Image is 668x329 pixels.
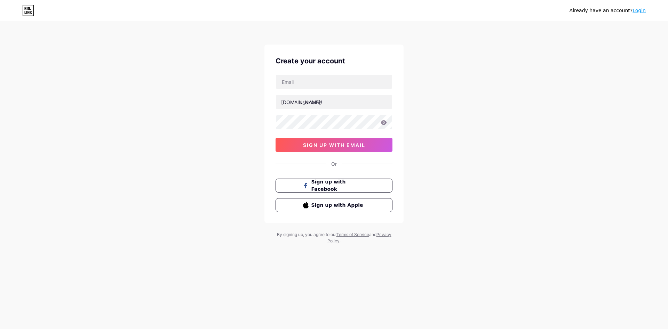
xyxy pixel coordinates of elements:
a: Terms of Service [336,232,369,237]
input: Email [276,75,392,89]
div: Create your account [276,56,392,66]
button: sign up with email [276,138,392,152]
button: Sign up with Apple [276,198,392,212]
span: sign up with email [303,142,365,148]
span: Sign up with Apple [311,202,365,209]
div: By signing up, you agree to our and . [275,232,393,244]
div: [DOMAIN_NAME]/ [281,99,322,106]
span: Sign up with Facebook [311,178,365,193]
a: Login [633,8,646,13]
button: Sign up with Facebook [276,179,392,193]
input: username [276,95,392,109]
div: Already have an account? [570,7,646,14]
div: Or [331,160,337,167]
